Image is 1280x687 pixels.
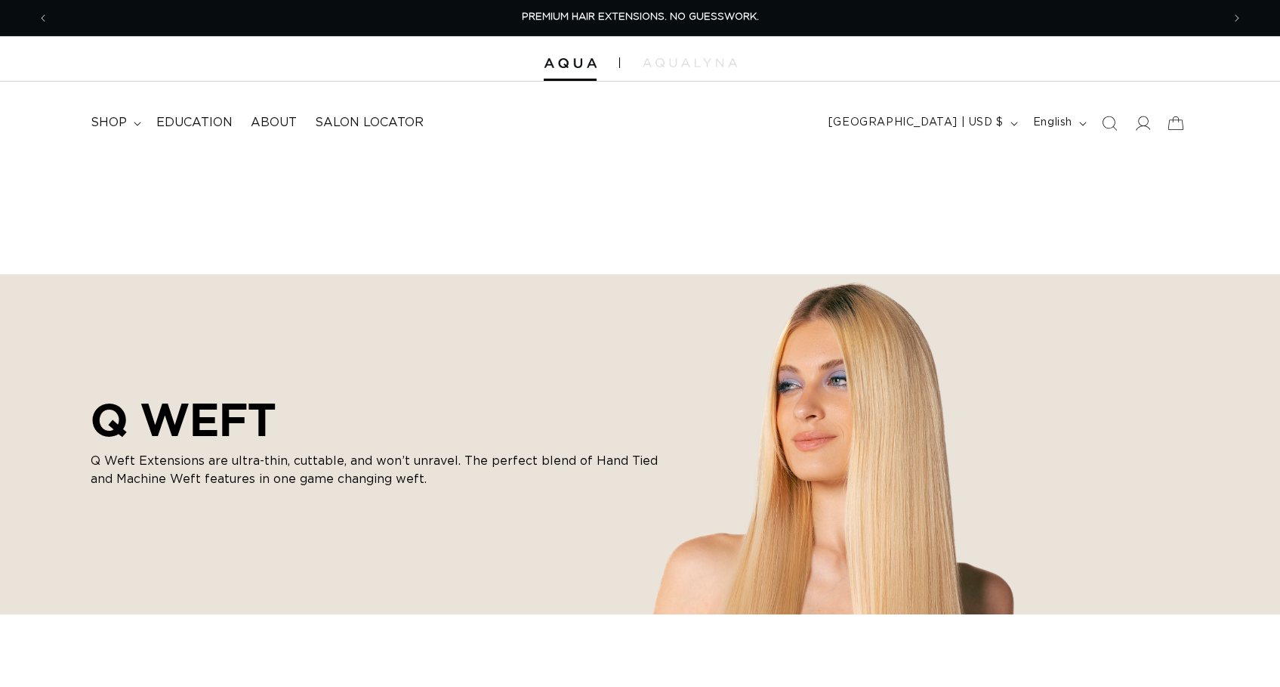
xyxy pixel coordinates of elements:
[643,58,737,67] img: aqualyna.com
[1093,107,1126,140] summary: Search
[242,106,306,140] a: About
[544,58,597,69] img: Aqua Hair Extensions
[26,4,60,32] button: Previous announcement
[91,393,665,446] h2: Q WEFT
[1024,109,1093,138] button: English
[251,115,297,131] span: About
[1033,115,1072,131] span: English
[1220,4,1254,32] button: Next announcement
[522,12,759,22] span: PREMIUM HAIR EXTENSIONS. NO GUESSWORK.
[147,106,242,140] a: Education
[156,115,233,131] span: Education
[819,109,1024,138] button: [GEOGRAPHIC_DATA] | USD $
[315,115,424,131] span: Salon Locator
[306,106,433,140] a: Salon Locator
[82,106,147,140] summary: shop
[91,452,665,488] p: Q Weft Extensions are ultra-thin, cuttable, and won’t unravel. The perfect blend of Hand Tied and...
[828,115,1004,131] span: [GEOGRAPHIC_DATA] | USD $
[91,115,127,131] span: shop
